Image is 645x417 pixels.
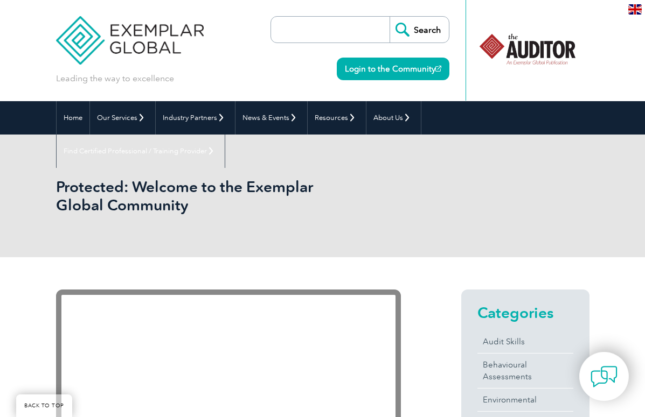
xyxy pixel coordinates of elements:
input: Search [390,17,449,43]
img: contact-chat.png [591,363,618,390]
p: Leading the way to excellence [56,73,174,84]
img: open_square.png [435,66,441,72]
a: Environmental [477,388,573,411]
img: en [628,4,642,15]
a: News & Events [235,101,307,135]
h2: Categories [477,304,573,321]
h1: Protected: Welcome to the Exemplar Global Community [56,178,350,214]
a: Login to the Community [337,58,449,80]
a: Find Certified Professional / Training Provider [57,135,225,168]
a: Behavioural Assessments [477,354,573,388]
a: About Us [366,101,421,135]
a: Industry Partners [156,101,235,135]
a: BACK TO TOP [16,394,72,417]
a: Home [57,101,89,135]
a: Resources [308,101,366,135]
a: Audit Skills [477,330,573,353]
a: Our Services [90,101,155,135]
